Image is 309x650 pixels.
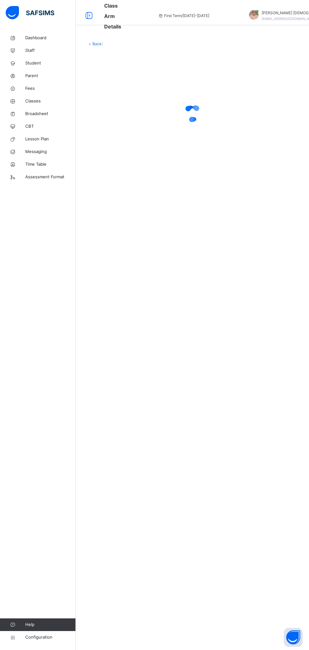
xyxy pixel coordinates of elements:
[25,85,76,92] span: Fees
[6,6,54,19] img: safsims
[158,13,209,19] span: session/term information
[284,628,303,647] button: Open asap
[25,149,76,155] span: Messaging
[25,634,75,641] span: Configuration
[102,41,103,46] span: /
[25,60,76,66] span: Student
[104,3,121,30] span: Class Arm Details
[25,98,76,104] span: Classes
[25,136,76,142] span: Lesson Plan
[25,174,76,180] span: Assessment Format
[25,123,76,130] span: CBT
[25,161,76,168] span: Time Table
[25,73,76,79] span: Parent
[25,622,75,628] span: Help
[25,47,76,54] span: Staff
[25,111,76,117] span: Broadsheet
[25,35,76,41] span: Dashboard
[92,41,102,46] a: Back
